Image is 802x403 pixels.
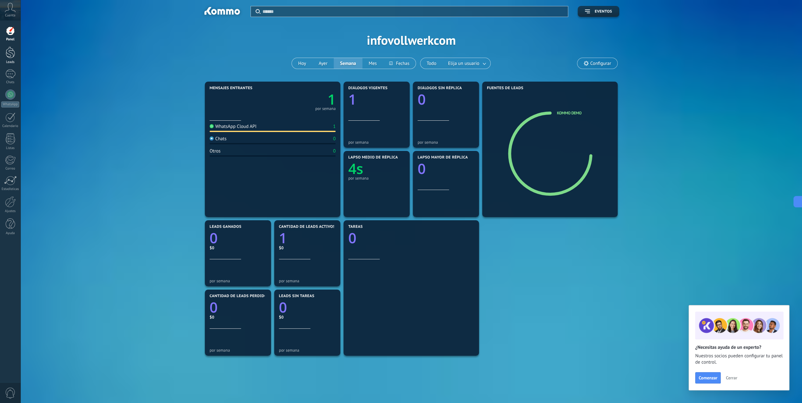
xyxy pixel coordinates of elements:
span: Comenzar [699,376,717,380]
span: Nuestros socios pueden configurar tu panel de control. [695,353,783,366]
div: $0 [279,245,336,250]
div: 0 [333,136,336,142]
div: $0 [210,314,266,320]
text: 1 [327,90,336,109]
text: 0 [348,228,356,248]
span: Cuenta [5,14,15,18]
button: Todo [420,58,443,69]
span: Cantidad de leads activos [279,225,335,229]
div: Calendario [1,124,20,128]
text: 0 [279,298,287,317]
span: Lapso medio de réplica [348,155,398,160]
h2: ¿Necesitas ayuda de un experto? [695,344,783,350]
div: Correo [1,167,20,171]
div: por semana [210,279,266,283]
div: WhatsApp Cloud API [210,124,257,130]
div: Otros [210,148,221,154]
button: Semana [334,58,362,69]
div: Chats [210,136,227,142]
div: por semana [418,140,474,145]
div: Estadísticas [1,187,20,191]
div: 0 [333,148,336,154]
button: Mes [362,58,383,69]
div: por semana [348,176,405,181]
button: Hoy [292,58,312,69]
button: Eventos [578,6,619,17]
button: Comenzar [695,372,721,383]
a: 1 [273,90,336,109]
span: Cantidad de leads perdidos [210,294,269,298]
div: por semana [348,140,405,145]
span: Diálogos sin réplica [418,86,462,90]
text: 1 [348,90,356,109]
span: Elija un usuario [447,59,481,68]
div: por semana [210,348,266,353]
img: WhatsApp Cloud API [210,124,214,128]
span: Mensajes entrantes [210,86,252,90]
text: 4s [348,159,363,178]
a: 1 [279,228,336,248]
span: Diálogos vigentes [348,86,388,90]
div: Ajustes [1,209,20,213]
a: 0 [210,298,266,317]
text: 1 [279,228,287,248]
button: Ayer [312,58,334,69]
div: 1 [333,124,336,130]
button: Elija un usuario [443,58,490,69]
div: Chats [1,80,20,84]
span: Tareas [348,225,363,229]
button: Cerrar [723,373,740,383]
div: WhatsApp [1,101,19,107]
img: Chats [210,136,214,141]
span: Leads ganados [210,225,241,229]
span: Cerrar [726,376,737,380]
a: 0 [348,228,474,248]
div: Panel [1,37,20,42]
button: Fechas [383,58,415,69]
div: Ayuda [1,231,20,235]
div: Leads [1,60,20,64]
text: 0 [418,90,426,109]
a: Kommo Demo [557,110,581,116]
div: $0 [279,314,336,320]
span: Eventos [595,9,612,14]
div: Listas [1,146,20,150]
text: 0 [210,298,218,317]
a: 0 [210,228,266,248]
a: 0 [279,298,336,317]
text: 0 [418,159,426,178]
div: $0 [210,245,266,250]
text: 0 [210,228,218,248]
span: Configurar [590,61,611,66]
div: por semana [315,107,336,110]
div: por semana [279,279,336,283]
span: Fuentes de leads [487,86,523,90]
span: Lapso mayor de réplica [418,155,468,160]
div: por semana [279,348,336,353]
span: Leads sin tareas [279,294,314,298]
